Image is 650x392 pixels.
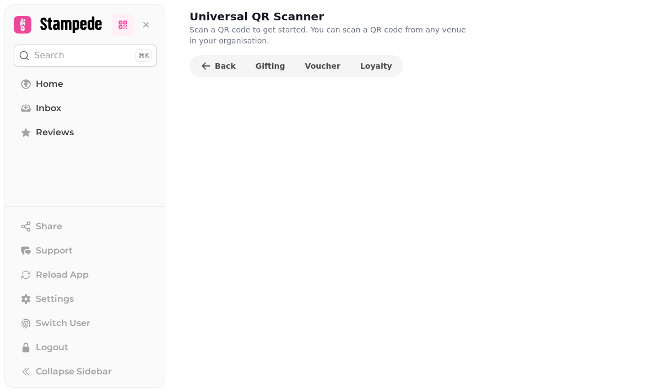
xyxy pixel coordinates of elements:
[189,9,401,24] h2: Universal QR Scanner
[14,336,157,358] button: Logout
[36,341,68,354] span: Logout
[36,365,112,378] span: Collapse Sidebar
[189,24,472,46] p: Scan a QR code to get started. You can scan a QR code from any venue in your organisation.
[215,62,236,70] span: Back
[36,317,90,330] span: Switch User
[247,57,294,75] button: Gifting
[36,220,62,233] span: Share
[296,57,349,75] button: Voucher
[14,312,157,334] button: Switch User
[192,57,245,75] button: Back
[14,122,157,143] a: Reviews
[351,57,401,75] button: Loyalty
[36,126,74,139] span: Reviews
[256,62,285,70] span: Gifting
[36,78,63,91] span: Home
[36,102,61,115] span: Inbox
[14,97,157,119] a: Inbox
[14,45,157,67] button: Search⌘K
[36,268,89,281] span: Reload App
[14,288,157,310] a: Settings
[34,49,64,62] p: Search
[14,361,157,383] button: Collapse Sidebar
[14,73,157,95] a: Home
[136,49,152,62] div: ⌘K
[36,244,73,257] span: Support
[14,264,157,286] button: Reload App
[36,292,74,306] span: Settings
[14,216,157,238] button: Share
[305,62,340,70] span: Voucher
[14,240,157,262] button: Support
[360,62,392,70] span: Loyalty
